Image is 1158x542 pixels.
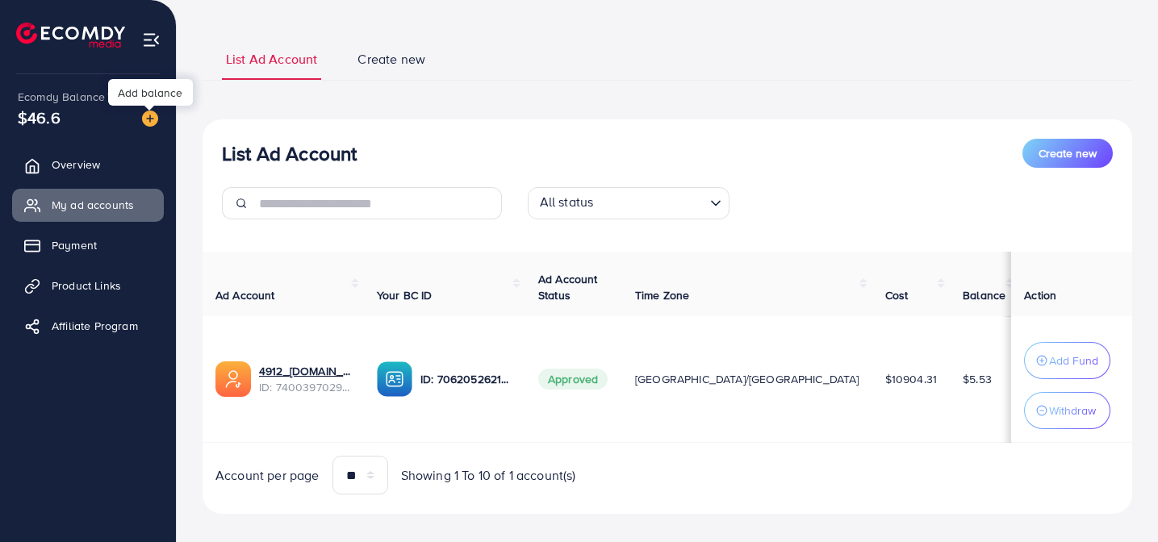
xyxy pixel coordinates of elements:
span: $10904.31 [885,371,937,387]
button: Create new [1022,139,1113,168]
img: menu [142,31,161,49]
span: Your BC ID [377,287,433,303]
span: Payment [52,237,97,253]
span: Product Links [52,277,121,294]
span: [GEOGRAPHIC_DATA]/[GEOGRAPHIC_DATA] [635,371,859,387]
div: Add balance [108,79,193,106]
span: Time Zone [635,287,689,303]
a: My ad accounts [12,189,164,221]
span: Balance [963,287,1005,303]
span: Cost [885,287,909,303]
span: Create new [1039,145,1097,161]
h3: List Ad Account [222,142,357,165]
div: Search for option [528,187,729,219]
a: Affiliate Program [12,310,164,342]
span: Action [1024,287,1056,303]
a: Product Links [12,269,164,302]
span: Account per page [215,466,320,485]
span: Approved [538,369,608,390]
span: $46.6 [18,106,61,129]
a: Payment [12,229,164,261]
button: Add Fund [1024,342,1110,379]
span: Affiliate Program [52,318,138,334]
img: logo [16,23,125,48]
span: List Ad Account [226,50,317,69]
button: Withdraw [1024,392,1110,429]
iframe: Chat [1089,469,1146,530]
span: All status [537,190,597,215]
img: image [142,110,158,127]
span: Showing 1 To 10 of 1 account(s) [401,466,576,485]
img: ic-ads-acc.e4c84228.svg [215,361,251,397]
div: <span class='underline'>4912_mightycart.pk_1723039198284</span></br>7400397029890932753 [259,363,351,396]
a: 4912_[DOMAIN_NAME]_1723039198284 [259,363,351,379]
span: ID: 7400397029890932753 [259,379,351,395]
img: ic-ba-acc.ded83a64.svg [377,361,412,397]
span: Ecomdy Balance [18,89,105,105]
span: $5.53 [963,371,992,387]
p: Add Fund [1049,351,1098,370]
span: Overview [52,156,100,173]
span: My ad accounts [52,197,134,213]
p: ID: 7062052621099466754 [420,369,512,389]
span: Create new [357,50,425,69]
span: Ad Account [215,287,275,303]
span: Ad Account Status [538,271,598,303]
p: Withdraw [1049,401,1096,420]
input: Search for option [598,190,703,215]
a: Overview [12,148,164,181]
